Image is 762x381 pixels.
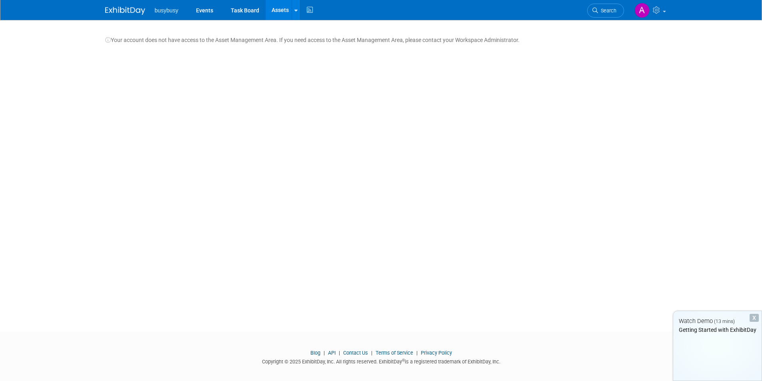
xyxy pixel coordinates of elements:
div: Watch Demo [673,317,762,325]
a: API [328,350,336,356]
img: ExhibitDay [105,7,145,15]
sup: ® [402,358,405,363]
a: Terms of Service [376,350,413,356]
a: Blog [310,350,320,356]
a: Privacy Policy [421,350,452,356]
a: Search [587,4,624,18]
span: | [322,350,327,356]
img: Amanda Price [634,3,650,18]
span: | [337,350,342,356]
span: Search [598,8,616,14]
span: busybusy [155,7,178,14]
a: Contact Us [343,350,368,356]
div: Getting Started with ExhibitDay [673,326,762,334]
span: | [369,350,374,356]
div: Dismiss [750,314,759,322]
div: Your account does not have access to the Asset Management Area. If you need access to the Asset M... [105,28,657,44]
span: | [414,350,420,356]
span: (13 mins) [714,319,735,324]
